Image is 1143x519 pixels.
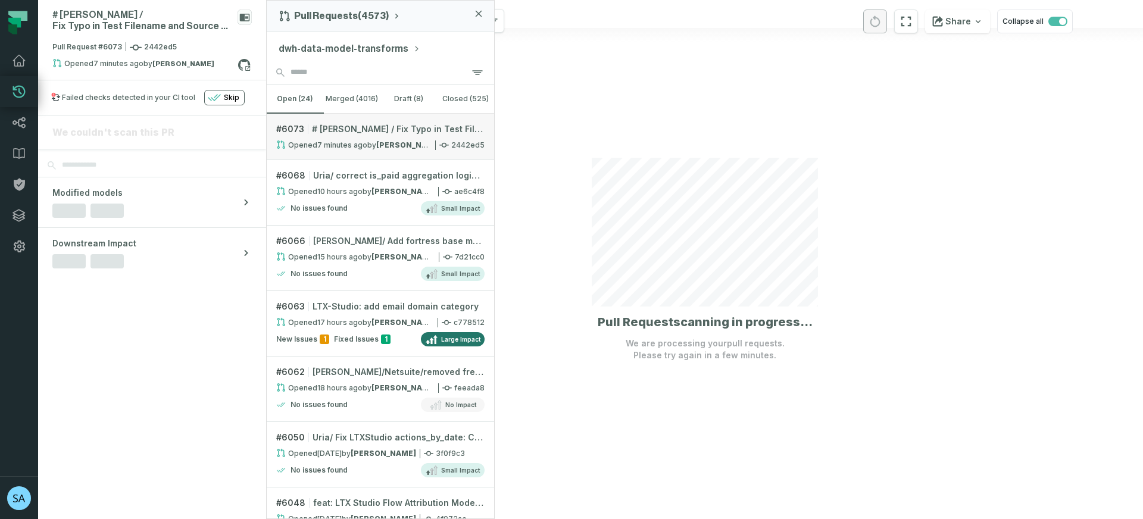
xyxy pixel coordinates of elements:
[276,140,432,150] div: Opened by
[38,228,266,278] button: Downstream Impact
[291,465,348,475] h4: No issues found
[320,334,329,344] span: 1
[267,160,494,226] a: #6068Uria/ correct is_paid aggregation logic in ltxstudio_actions_by_date modelOpened[DATE] 11:36...
[925,10,990,33] button: Share
[267,357,494,422] a: #6062[PERSON_NAME]/Netsuite/removed freshness test for inter_netsuite_brands_ltxstudio_invoices_b...
[371,252,437,261] strong: Daniel Schwalb (dschwalb)
[371,318,437,327] strong: Avi Shavit (ashavit30)
[317,449,342,458] relative-time: Aug 17, 2025, 4:06 PM GMT+3
[317,318,363,327] relative-time: Aug 18, 2025, 5:16 PM GMT+3
[276,317,485,327] div: c778512
[276,448,485,458] div: 3f0f9c3
[313,497,485,509] span: feat: LTX Studio Flow Attribution Models - Step 1 Validation Complete
[267,85,324,113] button: open (24)
[276,170,485,182] div: # 6068
[276,383,435,393] div: Opened by
[371,383,437,392] strong: Semion Abramov (SemionAbra)
[291,400,348,409] h4: No issues found
[62,93,195,102] div: Failed checks detected in your CI tool
[276,235,485,247] div: # 6066
[52,58,238,73] div: Opened by
[52,10,233,32] div: # Daniel / Fix Typo in Test Filename and Source Reference
[276,448,416,458] div: Opened by
[324,85,381,113] button: merged (4016)
[38,177,266,227] button: Modified models
[267,226,494,291] a: #6066[PERSON_NAME]/ Add fortress base models and intermediate events modelOpened[DATE] 6:58:03 PM...
[267,422,494,487] a: #6050Uria/ Fix LTXStudio actions_by_date: Correct is_paid aggregation with user-level processingO...
[313,170,485,182] span: Uria/ correct is_paid aggregation logic in ltxstudio_actions_by_date model
[276,497,485,509] div: # 6048
[445,400,476,409] span: No Impact
[317,140,367,149] relative-time: Aug 19, 2025, 10:22 AM GMT+3
[317,252,363,261] relative-time: Aug 18, 2025, 6:58 PM GMT+3
[7,486,31,510] img: avatar of sabramov
[276,432,485,443] div: # 6050
[334,334,379,344] span: Fixed Issues
[380,85,438,113] button: draft (8)
[52,237,136,249] span: Downstream Impact
[312,123,485,135] div: # Daniel / Fix Typo in Test Filename and Source Reference
[313,235,485,247] div: Daniel/ Add fortress base models and intermediate events model
[441,465,480,475] span: Small Impact
[291,269,348,279] h4: No issues found
[276,317,434,327] div: Opened by
[441,334,480,344] span: Large Impact
[204,90,245,105] button: Skip
[997,10,1073,33] button: Collapse all
[276,123,485,135] div: # 6073
[351,449,416,458] strong: Uria Fridman (UriaFridman)
[376,140,442,149] strong: Daniel Schwalb (dschwalb)
[313,301,479,312] span: LTX-Studio: add email domain category
[276,186,435,196] div: Opened by
[276,334,317,344] span: New Issues
[438,85,495,113] button: closed (525)
[441,204,480,213] span: Small Impact
[236,57,252,73] a: View on github
[313,366,485,378] div: Semion/Netsuite/removed freshness test for inter_netsuite_brands_ltxstudio_invoices_billings
[381,334,391,344] span: 1
[276,383,485,393] div: feeada8
[276,366,485,378] div: # 6062
[317,383,363,392] relative-time: Aug 18, 2025, 4:14 PM GMT+3
[52,187,123,199] span: Modified models
[267,114,494,160] a: #6073# [PERSON_NAME] / Fix Typo in Test Filename and Source ReferenceOpened[DATE] 10:22:42 AMby[P...
[313,235,485,247] span: [PERSON_NAME]/ Add fortress base models and intermediate events model
[626,337,785,361] p: We are processing your pull requests . Please try again in a few minutes.
[52,125,252,139] div: We couldn't scan this PR
[93,59,143,68] relative-time: Aug 19, 2025, 10:22 AM GMT+3
[317,187,363,196] relative-time: Aug 18, 2025, 11:36 PM GMT+3
[276,301,485,312] div: # 6063
[52,42,177,54] span: Pull Request #6073 2442ed5
[276,252,435,262] div: Opened by
[312,123,485,135] span: # [PERSON_NAME] / Fix Typo in Test Filename and Source Reference
[224,93,239,102] span: Skip
[598,314,813,330] h1: Pull Request scanning in progress...
[441,269,480,279] span: Small Impact
[276,252,485,262] div: 7d21cc0
[313,432,485,443] span: Uria/ Fix LTXStudio actions_by_date: Correct is_paid aggregation with user-level processing
[276,140,485,150] div: 2442ed5
[279,42,420,56] button: dwh-data-model-transforms
[276,186,485,196] div: ae6c4f8
[152,60,214,67] strong: Daniel Schwalb (dschwalb)
[279,10,401,22] button: Pull Requests(4573)
[313,366,485,378] span: [PERSON_NAME]/Netsuite/removed freshness test for inter_netsuite_brands_ltxstudio_invoices_billings
[371,187,437,196] strong: Uria Fridman (UriaFridman)
[291,204,348,213] h4: No issues found
[267,291,494,357] a: #6063LTX-Studio: add email domain categoryOpened[DATE] 5:16:47 PMby[PERSON_NAME]c778512New Issues...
